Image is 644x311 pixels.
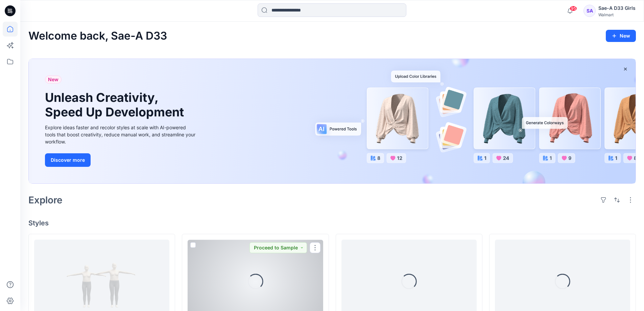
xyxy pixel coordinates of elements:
[45,124,197,145] div: Explore ideas faster and recolor styles at scale with AI-powered tools that boost creativity, red...
[598,12,636,17] div: Walmart
[48,75,58,84] span: New
[45,153,197,167] a: Discover more
[28,195,63,205] h2: Explore
[583,5,596,17] div: SA
[45,153,91,167] button: Discover more
[45,90,187,119] h1: Unleash Creativity, Speed Up Development
[28,219,636,227] h4: Styles
[28,30,167,42] h2: Welcome back, Sae-A D33
[570,6,577,11] span: 95
[598,4,636,12] div: Sae-A D33 Girls
[606,30,636,42] button: New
